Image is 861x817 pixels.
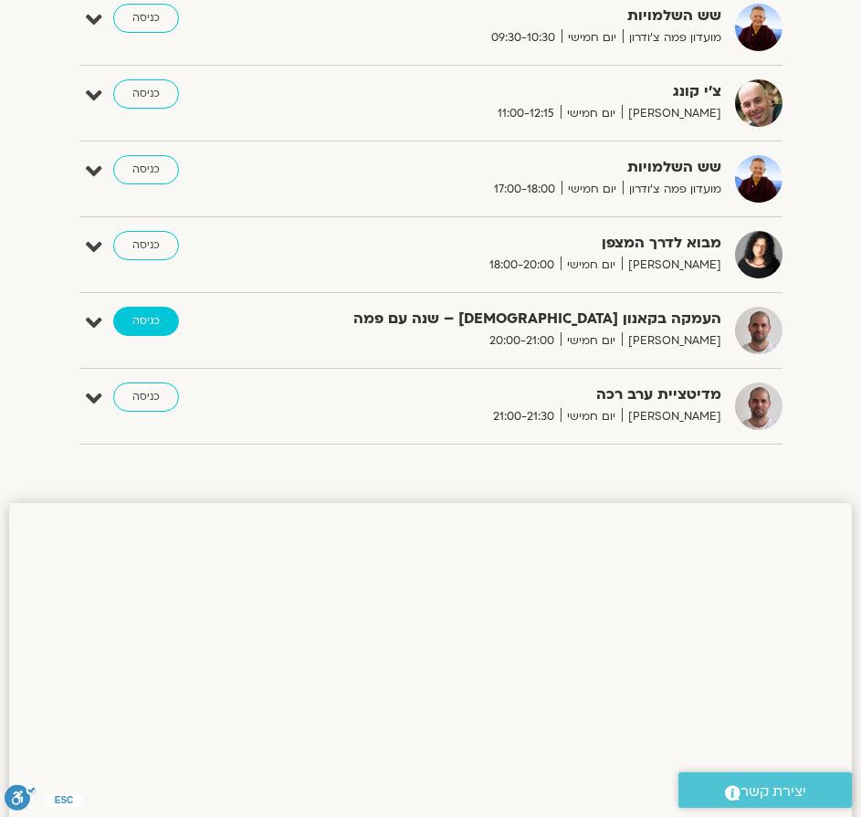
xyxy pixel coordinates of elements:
a: כניסה [113,382,179,412]
span: מועדון פמה צ'ודרון [623,28,721,47]
strong: צ'י קונג [329,79,721,104]
span: [PERSON_NAME] [622,104,721,123]
span: 21:00-21:30 [487,407,561,426]
span: יום חמישי [561,407,622,426]
span: [PERSON_NAME] [622,407,721,426]
strong: העמקה בקאנון [DEMOGRAPHIC_DATA] – שנה עם פמה [329,307,721,331]
a: כניסה [113,79,179,109]
span: 09:30-10:30 [485,28,562,47]
span: יום חמישי [561,331,622,351]
span: יום חמישי [561,256,622,275]
span: [PERSON_NAME] [622,331,721,351]
a: כניסה [113,307,179,336]
span: יום חמישי [562,28,623,47]
span: יום חמישי [562,180,623,199]
strong: מדיטציית ערב רכה [329,382,721,407]
span: מועדון פמה צ'ודרון [623,180,721,199]
strong: שש השלמויות [329,155,721,180]
span: 18:00-20:00 [483,256,561,275]
strong: שש השלמויות [329,4,721,28]
span: יצירת קשר [740,780,806,804]
a: יצירת קשר [678,772,852,808]
span: יום חמישי [561,104,622,123]
a: כניסה [113,155,179,184]
span: 17:00-18:00 [488,180,562,199]
span: [PERSON_NAME] [622,256,721,275]
span: 20:00-21:00 [483,331,561,351]
span: 11:00-12:15 [491,104,561,123]
a: כניסה [113,231,179,260]
strong: מבוא לדרך המצפן [329,231,721,256]
a: כניסה [113,4,179,33]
